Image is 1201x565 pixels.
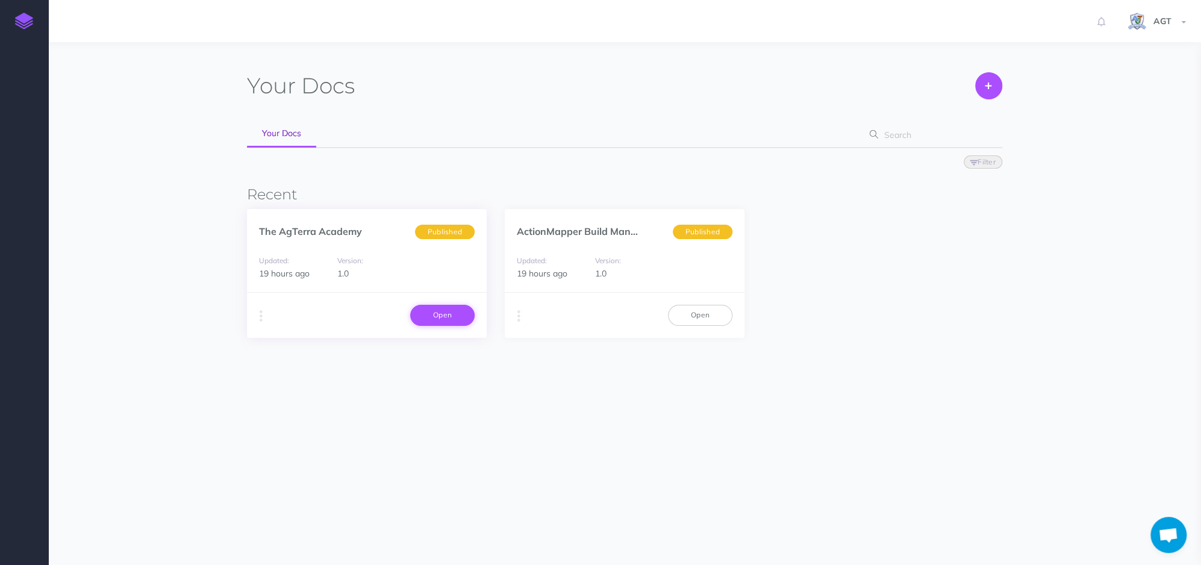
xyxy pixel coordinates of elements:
[337,256,363,265] small: Version:
[1150,517,1187,553] a: Open chat
[410,305,475,325] a: Open
[337,268,349,279] span: 1.0
[668,305,732,325] a: Open
[1126,11,1147,33] img: iCxL6hB4gPtK36lnwjqkK90dLekSAv8p9JC67nPZ.png
[880,124,983,146] input: Search
[517,268,567,279] span: 19 hours ago
[594,268,606,279] span: 1.0
[964,155,1002,169] button: Filter
[594,256,620,265] small: Version:
[247,120,316,148] a: Your Docs
[517,225,638,237] a: ActionMapper Build Man...
[262,128,301,139] span: Your Docs
[517,308,520,325] i: More actions
[517,256,547,265] small: Updated:
[247,72,355,99] h1: Docs
[247,187,1002,202] h3: Recent
[247,72,296,99] span: Your
[259,268,310,279] span: 19 hours ago
[1147,16,1178,27] span: AGT
[259,225,362,237] a: The AgTerra Academy
[15,13,33,30] img: logo-mark.svg
[259,256,289,265] small: Updated:
[260,308,263,325] i: More actions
